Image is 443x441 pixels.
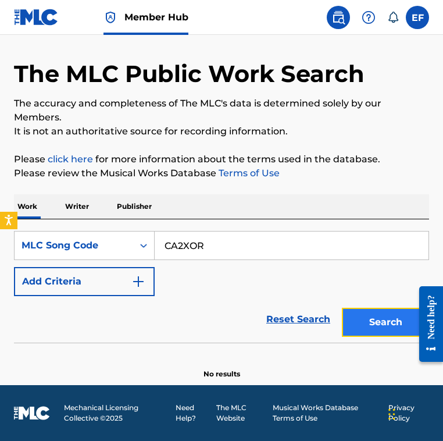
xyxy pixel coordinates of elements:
a: Public Search [327,6,350,29]
a: Reset Search [260,307,336,332]
p: Publisher [113,194,155,219]
iframe: Chat Widget [385,385,443,441]
p: Work [14,194,41,219]
p: Writer [62,194,92,219]
button: Search [342,308,429,337]
p: It is not an authoritative source for recording information. [14,125,429,138]
img: MLC Logo [14,9,59,26]
div: Notifications [387,12,399,23]
img: 9d2ae6d4665cec9f34b9.svg [131,275,145,289]
p: Please review the Musical Works Database [14,166,429,180]
a: Musical Works Database Terms of Use [273,403,381,424]
span: Member Hub [124,10,188,24]
p: Please for more information about the terms used in the database. [14,152,429,166]
img: search [331,10,345,24]
iframe: Resource Center [410,278,443,371]
img: logo [14,406,50,420]
p: No results [203,355,240,379]
a: Need Help? [176,403,209,424]
button: Add Criteria [14,267,155,296]
a: click here [48,154,93,165]
a: Terms of Use [216,168,280,179]
form: Search Form [14,231,429,343]
div: Help [357,6,380,29]
div: Drag [388,397,395,432]
a: The MLC Website [216,403,266,424]
div: MLC Song Code [22,239,126,252]
span: Mechanical Licensing Collective © 2025 [64,403,169,424]
p: The accuracy and completeness of The MLC's data is determined solely by our Members. [14,97,429,125]
img: help [362,10,376,24]
h1: The MLC Public Work Search [14,59,365,88]
div: User Menu [406,6,429,29]
img: Top Rightsholder [103,10,117,24]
